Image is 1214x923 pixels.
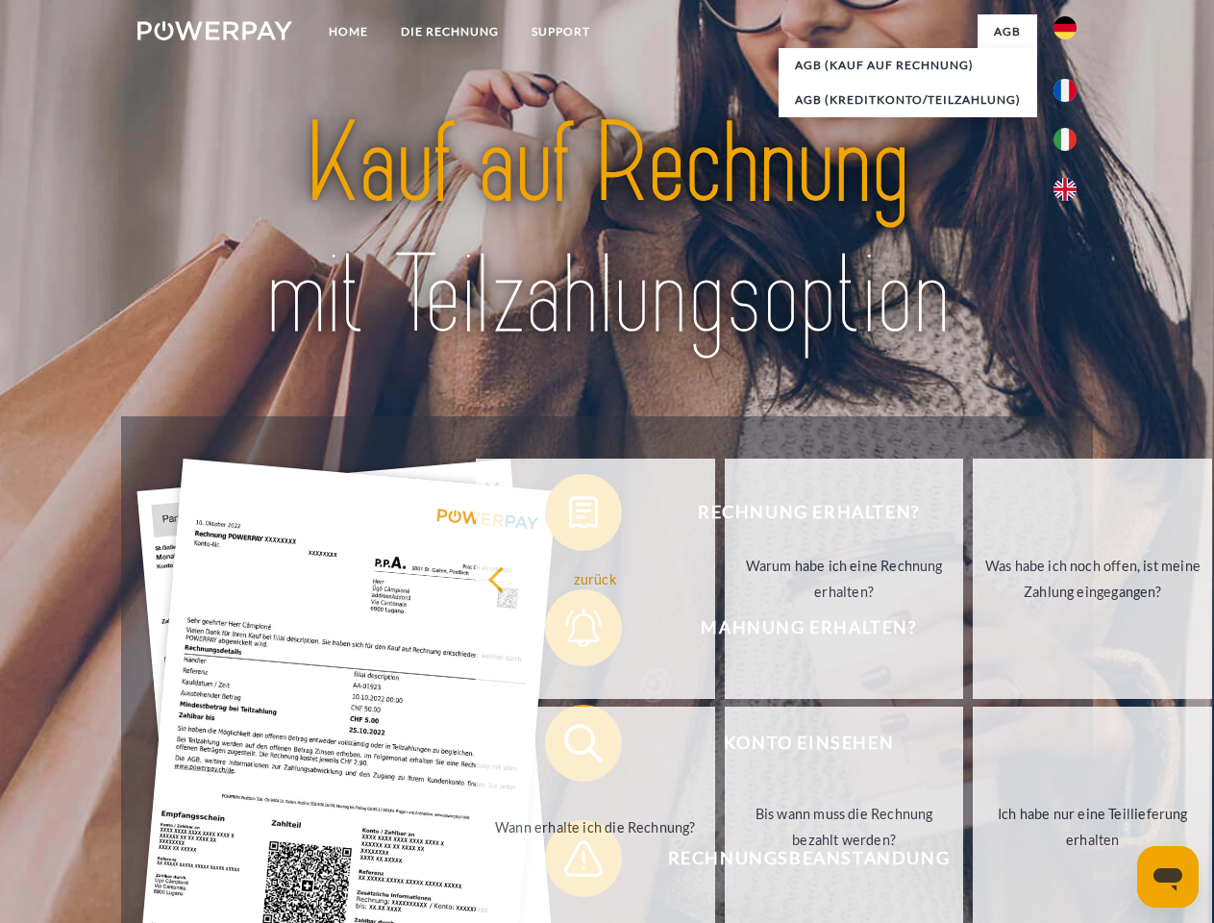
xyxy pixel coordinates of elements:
a: agb [978,14,1037,49]
a: SUPPORT [515,14,607,49]
a: Home [312,14,384,49]
div: Wann erhalte ich die Rechnung? [487,813,704,839]
div: zurück [487,565,704,591]
img: logo-powerpay-white.svg [137,21,292,40]
img: de [1053,16,1077,39]
a: AGB (Kreditkonto/Teilzahlung) [779,83,1037,117]
img: fr [1053,79,1077,102]
div: Ich habe nur eine Teillieferung erhalten [984,801,1201,853]
div: Bis wann muss die Rechnung bezahlt werden? [736,801,953,853]
a: Was habe ich noch offen, ist meine Zahlung eingegangen? [973,459,1212,699]
img: title-powerpay_de.svg [184,92,1030,368]
a: AGB (Kauf auf Rechnung) [779,48,1037,83]
div: Was habe ich noch offen, ist meine Zahlung eingegangen? [984,553,1201,605]
img: en [1053,178,1077,201]
iframe: Schaltfläche zum Öffnen des Messaging-Fensters [1137,846,1199,908]
div: Warum habe ich eine Rechnung erhalten? [736,553,953,605]
img: it [1053,128,1077,151]
a: DIE RECHNUNG [384,14,515,49]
